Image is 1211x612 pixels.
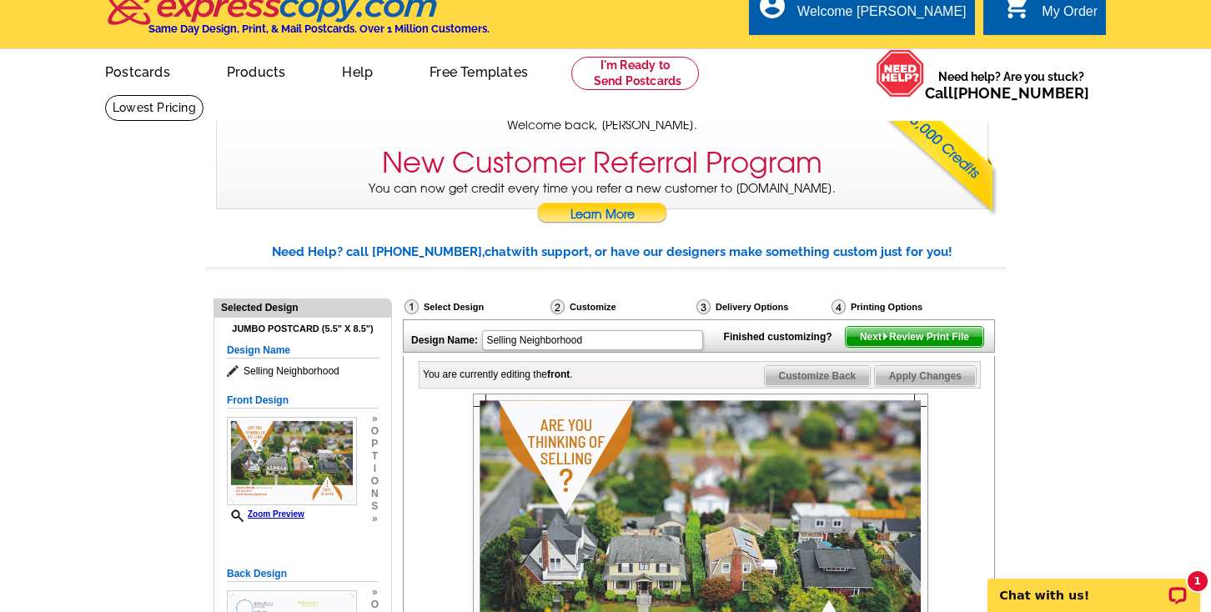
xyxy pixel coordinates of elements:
[724,331,842,343] strong: Finished customizing?
[953,84,1089,102] a: [PHONE_NUMBER]
[547,369,570,380] b: front
[371,450,379,463] span: t
[925,84,1089,102] span: Call
[830,298,978,315] div: Printing Options
[371,513,379,525] span: »
[765,366,871,386] span: Customize Back
[696,299,711,314] img: Delivery Options
[371,425,379,438] span: o
[423,367,573,382] div: You are currently editing the .
[977,559,1211,612] iframe: LiveChat chat widget
[550,299,565,314] img: Customize
[315,51,399,90] a: Help
[797,4,966,28] div: Welcome [PERSON_NAME]
[403,51,555,90] a: Free Templates
[875,366,976,386] span: Apply Changes
[371,463,379,475] span: i
[227,324,379,334] h4: Jumbo Postcard (5.5" x 8.5")
[105,3,490,35] a: Same Day Design, Print, & Mail Postcards. Over 1 Million Customers.
[78,51,197,90] a: Postcards
[403,298,549,319] div: Select Design
[549,298,695,319] div: Customize
[217,180,987,228] p: You can now get credit every time you refer a new customer to [DOMAIN_NAME].
[227,363,379,379] span: Selling Neighborhood
[371,488,379,500] span: n
[695,298,830,315] div: Delivery Options
[882,333,889,340] img: button-next-arrow-white.png
[371,586,379,599] span: »
[371,413,379,425] span: »
[507,117,697,134] span: Welcome back, [PERSON_NAME].
[405,299,419,314] img: Select Design
[832,299,846,314] img: Printing Options & Summary
[227,343,379,359] h5: Design Name
[227,509,304,519] a: Zoom Preview
[227,417,357,505] img: Z18896142_00001_1.jpg
[148,23,490,35] h4: Same Day Design, Print, & Mail Postcards. Over 1 Million Customers.
[272,243,1006,262] div: Need Help? call [PHONE_NUMBER], with support, or have our designers make something custom just fo...
[371,599,379,611] span: o
[1002,2,1098,23] a: shopping_cart My Order
[371,438,379,450] span: p
[411,334,478,346] strong: Design Name:
[371,500,379,513] span: s
[876,49,925,98] img: help
[382,146,822,180] h3: New Customer Referral Program
[1042,4,1098,28] div: My Order
[227,393,379,409] h5: Front Design
[227,566,379,582] h5: Back Design
[371,475,379,488] span: o
[925,68,1098,102] span: Need help? Are you stuck?
[214,299,391,315] div: Selected Design
[846,327,983,347] span: Next Review Print File
[200,51,313,90] a: Products
[485,244,511,259] span: chat
[536,203,668,228] a: Learn More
